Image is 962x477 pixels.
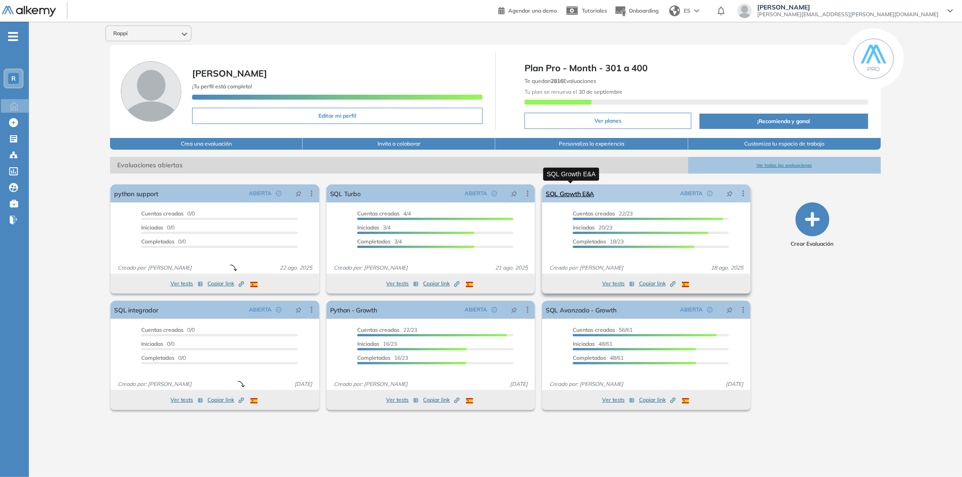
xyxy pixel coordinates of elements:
button: Copiar link [207,278,244,289]
button: pushpin [289,186,308,201]
span: Te quedan Evaluaciones [525,78,596,84]
button: Ver tests [386,394,419,405]
button: Onboarding [614,1,658,21]
span: Copiar link [207,280,244,288]
button: pushpin [720,186,740,201]
img: Logo [2,6,56,17]
iframe: Chat Widget [917,434,962,477]
span: Copiar link [639,280,676,288]
span: Plan Pro - Month - 301 a 400 [525,61,868,75]
img: ESP [250,398,258,404]
img: Foto de perfil [121,61,181,122]
span: check-circle [707,307,713,312]
button: pushpin [504,186,524,201]
span: pushpin [295,306,302,313]
span: 0/0 [141,238,186,245]
span: Iniciadas [357,340,379,347]
span: pushpin [511,190,517,197]
span: ¡Tu perfil está completo! [192,83,252,90]
span: pushpin [727,306,733,313]
span: Completados [357,354,391,361]
button: Ver todas las evaluaciones [688,157,881,174]
span: check-circle [707,191,713,196]
span: Cuentas creadas [573,210,615,217]
img: ESP [466,398,473,404]
span: ES [684,7,690,15]
img: ESP [250,282,258,287]
span: 16/23 [357,340,397,347]
span: Onboarding [629,7,658,14]
span: Cuentas creadas [141,326,184,333]
span: Completados [357,238,391,245]
span: Copiar link [207,396,244,404]
span: Creado por: [PERSON_NAME] [330,380,411,388]
span: 18/23 [573,238,624,245]
button: Copiar link [207,394,244,405]
span: 20/23 [573,224,612,231]
span: Iniciadas [141,340,163,347]
span: Completados [141,354,175,361]
span: pushpin [295,190,302,197]
button: ¡Recomienda y gana! [700,114,868,129]
span: [PERSON_NAME][EMAIL_ADDRESS][PERSON_NAME][DOMAIN_NAME] [757,11,939,18]
button: Copiar link [639,394,676,405]
button: Ver tests [386,278,419,289]
span: [PERSON_NAME] [192,68,267,79]
span: 22/23 [357,326,417,333]
span: pushpin [727,190,733,197]
div: SQL Growth E&A [543,167,599,180]
button: Ver planes [525,113,691,129]
span: 0/0 [141,210,195,217]
button: Ver tests [602,394,635,405]
a: Python - Growth [330,301,377,319]
img: arrow [694,9,700,13]
span: Copiar link [423,396,460,404]
span: Creado por: [PERSON_NAME] [114,380,195,388]
button: Crear Evaluación [791,202,834,248]
span: Creado por: [PERSON_NAME] [546,264,627,272]
span: 0/0 [141,354,186,361]
b: 30 de septiembre [577,88,622,95]
span: 22 ago. 2025 [276,264,316,272]
div: Widget de chat [917,434,962,477]
span: ABIERTA [249,189,272,197]
a: SQL integrador [114,301,158,319]
span: Cuentas creadas [357,210,400,217]
span: ABIERTA [465,189,487,197]
span: ABIERTA [680,306,703,314]
span: 48/61 [573,354,624,361]
span: 21 ago. 2025 [492,264,531,272]
span: Tutoriales [582,7,607,14]
span: Cuentas creadas [357,326,400,333]
span: ABIERTA [465,306,487,314]
a: Agendar una demo [498,5,557,15]
span: Copiar link [423,280,460,288]
button: Copiar link [423,394,460,405]
a: SQL Growth E&A [546,184,594,202]
span: 16/23 [357,354,408,361]
span: 3/4 [357,238,402,245]
span: Iniciadas [141,224,163,231]
span: 0/0 [141,224,175,231]
img: ESP [682,282,689,287]
span: [PERSON_NAME] [757,4,939,11]
span: [DATE] [722,380,747,388]
span: Creado por: [PERSON_NAME] [114,264,195,272]
span: check-circle [492,307,497,312]
span: check-circle [276,307,281,312]
span: Rappi [113,30,128,37]
i: - [8,36,18,37]
button: Editar mi perfil [192,108,483,124]
button: Copiar link [639,278,676,289]
button: pushpin [504,303,524,317]
span: Tu plan se renueva el [525,88,622,95]
span: Creado por: [PERSON_NAME] [546,380,627,388]
span: Evaluaciones abiertas [110,157,688,174]
button: Ver tests [170,278,203,289]
span: Cuentas creadas [573,326,615,333]
span: Creado por: [PERSON_NAME] [330,264,411,272]
a: SQL Turbo [330,184,361,202]
span: 3/4 [357,224,391,231]
button: Customiza tu espacio de trabajo [688,138,881,150]
span: ABIERTA [249,306,272,314]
